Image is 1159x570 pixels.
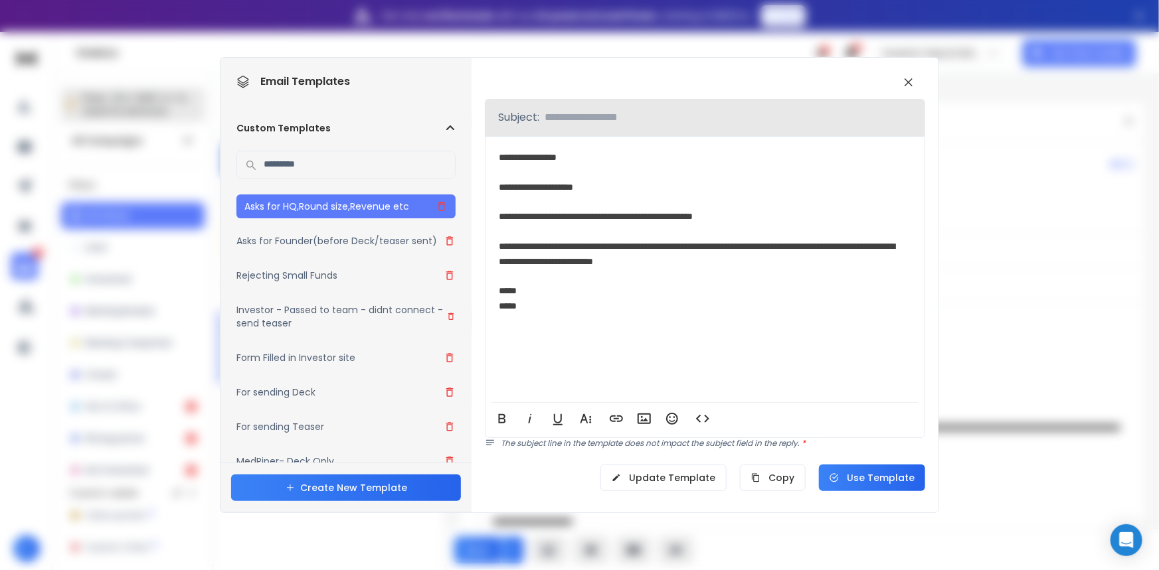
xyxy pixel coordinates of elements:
[517,405,543,432] button: Italic (Ctrl+I)
[660,405,685,432] button: Emoticons
[501,438,925,449] p: The subject line in the template does not impact the subject field in the
[498,109,539,125] p: Subject:
[231,474,461,501] button: Create New Template
[778,437,806,449] span: reply.
[632,405,657,432] button: Insert Image (Ctrl+P)
[740,464,806,491] button: Copy
[690,405,715,432] button: Code View
[573,405,598,432] button: More Text
[604,405,629,432] button: Insert Link (Ctrl+K)
[236,303,446,330] h3: Investor - Passed to team - didnt connect - send teaser
[1111,524,1142,556] div: Open Intercom Messenger
[600,464,727,491] button: Update Template
[819,464,925,491] button: Use Template
[545,405,571,432] button: Underline (Ctrl+U)
[490,405,515,432] button: Bold (Ctrl+B)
